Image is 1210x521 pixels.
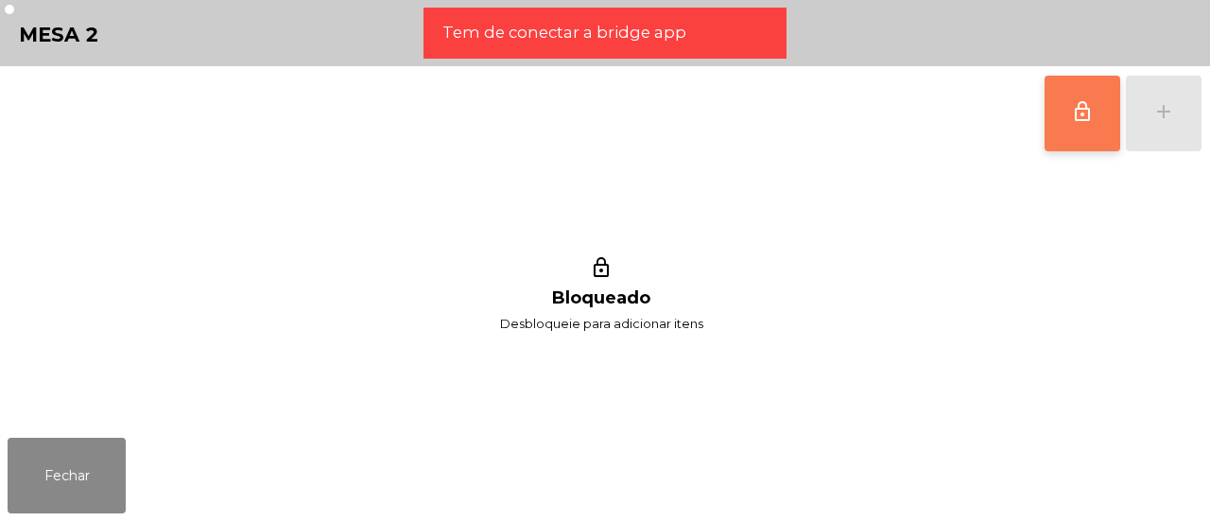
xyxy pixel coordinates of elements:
[1045,76,1120,151] button: lock_outline
[1071,100,1094,123] span: lock_outline
[19,21,99,49] h4: Mesa 2
[8,438,126,513] button: Fechar
[552,288,650,308] h1: Bloqueado
[500,312,703,336] span: Desbloqueie para adicionar itens
[442,21,686,44] span: Tem de conectar a bridge app
[587,256,615,285] i: lock_outline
